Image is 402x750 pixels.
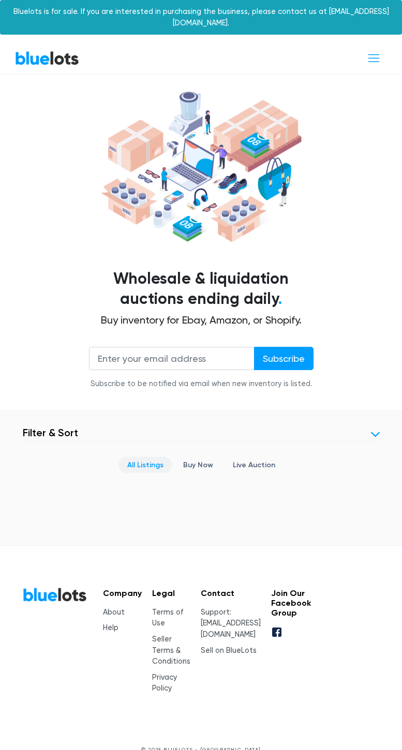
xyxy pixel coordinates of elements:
h2: Buy inventory for Ebay, Amazon, or Shopify. [23,314,380,326]
h5: Contact [201,588,261,598]
a: Help [103,623,118,632]
h5: Join Our Facebook Group [271,588,313,618]
button: Toggle navigation [360,49,388,68]
h5: Company [103,588,142,598]
a: BlueLots [23,587,87,602]
input: Enter your email address [89,347,255,370]
a: About [103,608,125,617]
a: Live Auction [224,457,284,473]
h3: Filter & Sort [23,426,78,439]
a: All Listings [118,457,172,473]
a: Sell on BlueLots [201,646,257,655]
a: Seller Terms & Conditions [152,635,190,666]
li: Support: [201,607,261,640]
span: . [278,289,282,308]
img: hero-ee84e7d0318cb26816c560f6b4441b76977f77a177738b4e94f68c95b2b83dbb.png [98,87,305,246]
input: Subscribe [254,347,314,370]
a: Buy Now [174,457,222,473]
a: [EMAIL_ADDRESS][DOMAIN_NAME] [201,619,261,639]
a: Privacy Policy [152,673,177,693]
h5: Legal [152,588,190,598]
a: Terms of Use [152,608,183,628]
h1: Wholesale & liquidation auctions ending daily [23,269,380,310]
a: BlueLots [15,51,79,66]
div: Subscribe to be notified via email when new inventory is listed. [89,378,314,390]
